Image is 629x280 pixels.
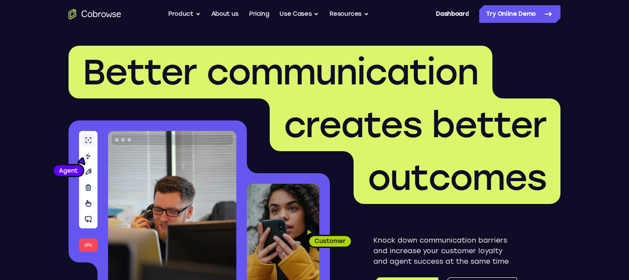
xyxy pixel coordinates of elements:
[479,5,560,23] a: Try Online Demo
[368,156,546,199] span: outcomes
[211,5,239,23] a: About us
[329,5,369,23] button: Resources
[69,9,121,19] a: Go to the home page
[168,5,201,23] button: Product
[83,51,478,93] span: Better communication
[373,235,517,267] p: Knock down communication barriers and increase your customer loyalty and agent success at the sam...
[249,5,269,23] a: Pricing
[284,104,546,146] span: creates better
[279,5,319,23] button: Use Cases
[436,5,469,23] a: Dashboard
